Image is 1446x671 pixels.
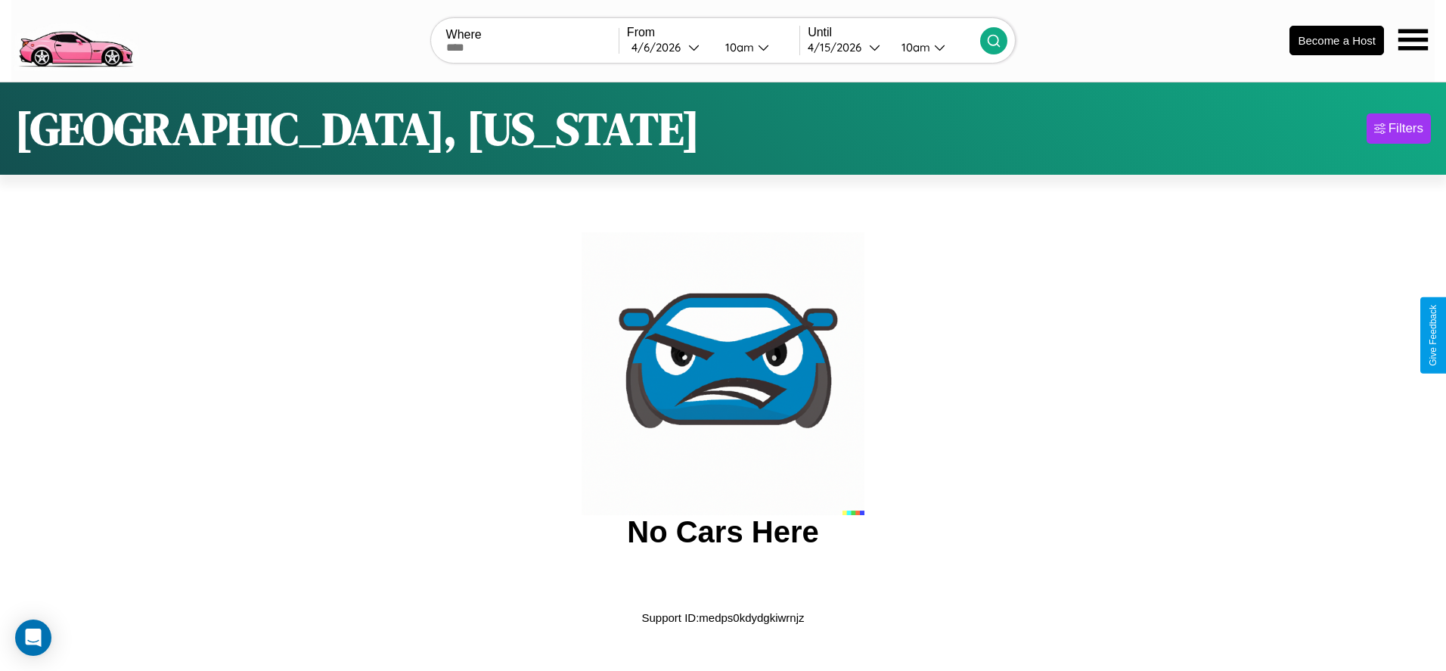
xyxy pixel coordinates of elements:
[582,232,864,515] img: car
[1289,26,1384,55] button: Become a Host
[446,28,619,42] label: Where
[808,40,869,54] div: 4 / 15 / 2026
[808,26,980,39] label: Until
[631,40,688,54] div: 4 / 6 / 2026
[894,40,934,54] div: 10am
[713,39,799,55] button: 10am
[15,98,700,160] h1: [GEOGRAPHIC_DATA], [US_STATE]
[718,40,758,54] div: 10am
[1428,305,1438,366] div: Give Feedback
[627,515,818,549] h2: No Cars Here
[15,620,51,656] div: Open Intercom Messenger
[889,39,980,55] button: 10am
[641,607,804,628] p: Support ID: medps0kdydgkiwrnjz
[627,26,799,39] label: From
[11,8,139,71] img: logo
[1367,113,1431,144] button: Filters
[1389,121,1423,136] div: Filters
[627,39,713,55] button: 4/6/2026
